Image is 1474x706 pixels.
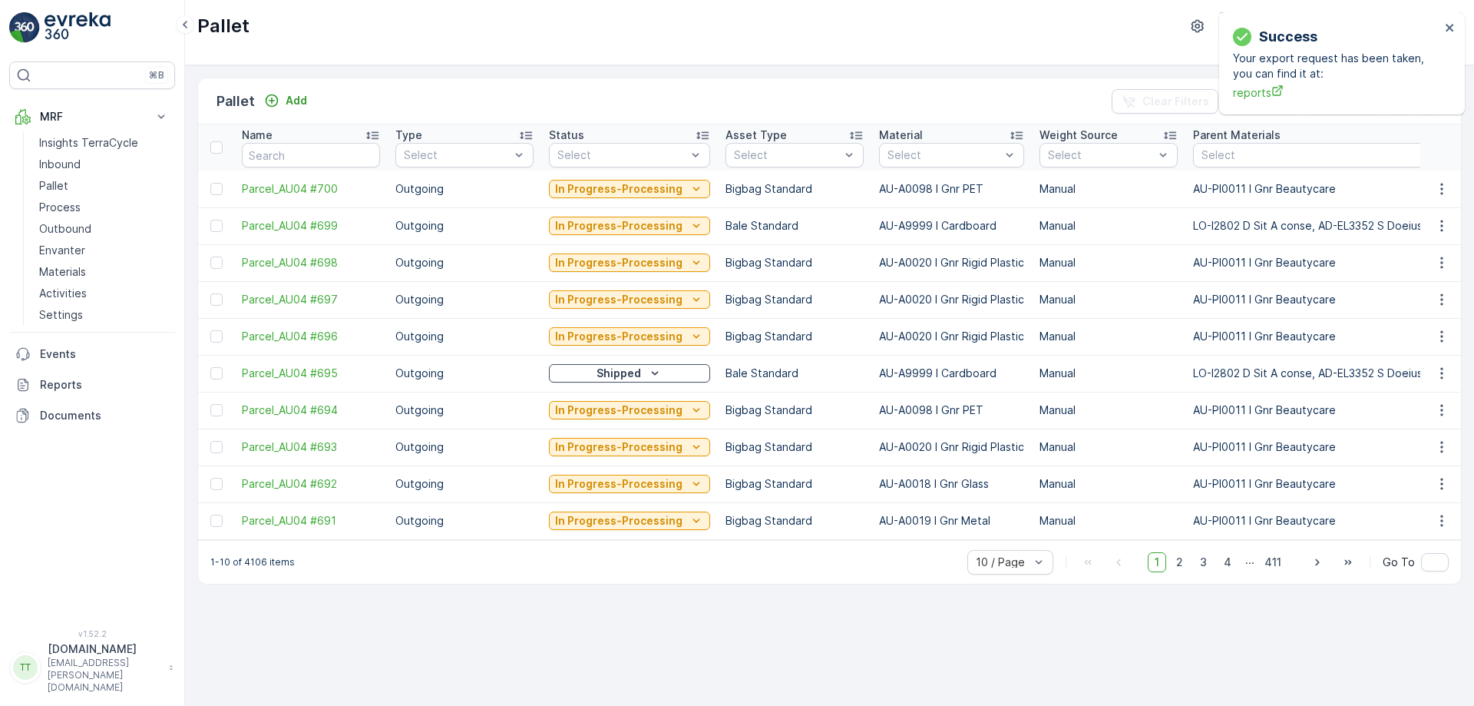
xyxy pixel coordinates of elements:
p: Outgoing [395,218,534,234]
a: Parcel_AU04 #696 [242,329,380,344]
div: TT [13,655,38,680]
p: Manual [1039,366,1178,381]
span: 3 [1193,552,1214,572]
a: Parcel_AU04 #698 [242,255,380,270]
p: AU-A0020 I Gnr Rigid Plastic [879,439,1024,455]
p: Documents [40,408,169,423]
div: Toggle Row Selected [210,367,223,380]
span: reports [1233,85,1440,101]
p: Bigbag Standard [725,329,864,344]
p: Clear Filters [1142,94,1209,109]
div: Toggle Row Selected [210,404,223,416]
p: Events [40,346,169,362]
button: In Progress-Processing [549,401,710,419]
button: In Progress-Processing [549,438,710,456]
a: Process [33,197,175,218]
p: Manual [1039,439,1178,455]
div: Toggle Row Selected [210,220,223,232]
p: MRF [40,109,144,124]
p: Add [286,93,307,108]
p: Outgoing [395,403,534,418]
div: Toggle Row Selected [210,515,223,527]
p: Parent Materials [1193,128,1281,143]
p: Outgoing [395,329,534,344]
span: Parcel_AU04 #697 [242,292,380,307]
p: AU-A0020 I Gnr Rigid Plastic [879,329,1024,344]
img: logo_light-DOdMpM7g.png [45,12,111,43]
button: In Progress-Processing [549,290,710,309]
p: AU-A0018 I Gnr Glass [879,476,1024,492]
button: In Progress-Processing [549,512,710,530]
a: Pallet [33,175,175,197]
a: Materials [33,261,175,283]
p: Success [1259,26,1317,48]
p: AU-A9999 I Cardboard [879,218,1024,234]
p: Select [1048,147,1154,163]
p: Activities [39,286,87,301]
p: Outgoing [395,476,534,492]
button: Add [258,91,313,110]
p: Select [734,147,840,163]
p: Insights TerraCycle [39,135,138,151]
a: Inbound [33,154,175,175]
p: 1-10 of 4106 items [210,556,295,568]
span: Parcel_AU04 #700 [242,181,380,197]
p: Weight Source [1039,128,1118,143]
a: Documents [9,400,175,431]
p: Outgoing [395,292,534,307]
button: Shipped [549,364,710,383]
p: Manual [1039,513,1178,529]
img: logo [9,12,40,43]
p: [DOMAIN_NAME] [48,641,161,657]
a: Settings [33,304,175,326]
p: AU-A0020 I Gnr Rigid Plastic [879,255,1024,270]
p: Pallet [197,14,250,38]
p: Select [887,147,1000,163]
p: Manual [1039,476,1178,492]
div: Toggle Row Selected [210,330,223,343]
p: Pallet [216,91,255,112]
p: AU-A0098 I Gnr PET [879,403,1024,418]
p: Outgoing [395,513,534,529]
button: In Progress-Processing [549,254,710,272]
button: close [1445,22,1456,36]
p: In Progress-Processing [555,513,682,529]
p: Reports [40,377,169,393]
input: Search [242,143,380,167]
a: Parcel_AU04 #693 [242,439,380,455]
p: Settings [39,307,83,323]
p: Bigbag Standard [725,181,864,197]
a: Activities [33,283,175,304]
a: Events [9,339,175,370]
button: In Progress-Processing [549,327,710,346]
p: In Progress-Processing [555,181,682,197]
p: Outgoing [395,439,534,455]
div: Toggle Row Selected [210,183,223,195]
div: Toggle Row Selected [210,441,223,453]
button: TT[DOMAIN_NAME][EMAIL_ADDRESS][PERSON_NAME][DOMAIN_NAME] [9,641,175,694]
button: MRF [9,101,175,132]
p: Outgoing [395,366,534,381]
a: Parcel_AU04 #691 [242,513,380,529]
p: Bale Standard [725,218,864,234]
p: AU-A9999 I Cardboard [879,366,1024,381]
a: Parcel_AU04 #692 [242,476,380,492]
a: Parcel_AU04 #699 [242,218,380,234]
p: Name [242,128,273,143]
div: Toggle Row Selected [210,257,223,269]
p: ... [1245,552,1254,572]
button: Clear Filters [1112,89,1218,114]
p: AU-A0019 I Gnr Metal [879,513,1024,529]
button: In Progress-Processing [549,180,710,198]
p: Bale Standard [725,366,864,381]
p: Inbound [39,157,81,172]
p: Manual [1039,255,1178,270]
p: Materials [39,264,86,280]
a: Parcel_AU04 #694 [242,403,380,418]
a: Reports [9,370,175,400]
